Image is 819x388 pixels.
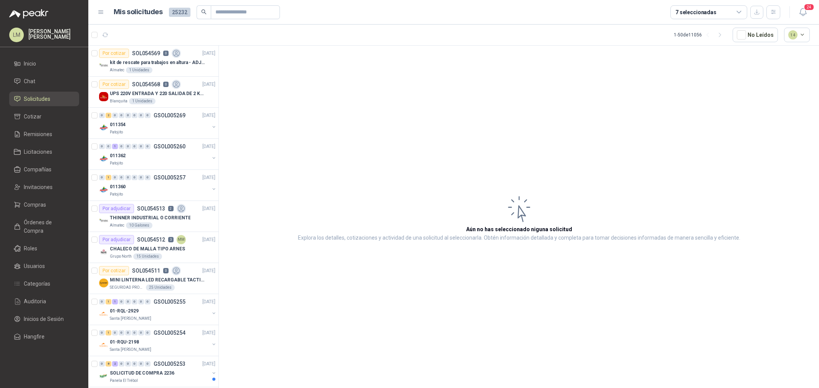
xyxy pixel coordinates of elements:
div: 0 [125,113,131,118]
p: Patojito [110,129,123,135]
div: Por cotizar [99,49,129,58]
a: Órdenes de Compra [9,215,79,238]
div: 0 [119,330,124,335]
div: 15 Unidades [133,253,162,260]
p: [PERSON_NAME] [PERSON_NAME] [28,29,79,39]
p: GSOL005257 [154,175,185,180]
p: [DATE] [202,174,215,181]
div: 1 Unidades [129,98,156,104]
div: 0 [132,330,137,335]
a: Invitaciones [9,180,79,194]
p: [DATE] [202,298,215,306]
img: Company Logo [99,61,108,70]
h3: Aún no has seleccionado niguna solicitud [466,225,572,233]
div: 0 [145,175,151,180]
p: 0 [163,268,169,273]
span: Invitaciones [24,183,53,191]
p: [DATE] [202,81,215,88]
div: 0 [125,175,131,180]
div: 0 [119,299,124,304]
div: 0 [106,144,111,149]
p: kit de rescate para trabajos en altura - ADJUNTAR FICHA TECNICA [110,59,205,66]
img: Company Logo [99,340,108,350]
div: 0 [119,113,124,118]
div: 0 [119,175,124,180]
p: 011354 [110,121,126,128]
div: 8 [106,361,111,367]
div: MM [177,235,186,244]
div: 0 [119,144,124,149]
div: 0 [132,299,137,304]
div: 0 [99,361,105,367]
p: Almatec [110,67,124,73]
div: 0 [99,144,105,149]
div: 0 [112,330,118,335]
p: SOL054512 [137,237,165,242]
p: SOL054511 [132,268,160,273]
p: SOL054568 [132,82,160,87]
div: 1 [106,175,111,180]
span: 24 [804,3,814,11]
a: Por adjudicarSOL0545123MM[DATE] Company LogoCHALECO DE MALLA TIPO ARNESGrupo North15 Unidades [88,232,218,263]
div: 0 [145,144,151,149]
div: 0 [99,175,105,180]
div: Por adjudicar [99,204,134,213]
img: Company Logo [99,154,108,163]
span: Chat [24,77,35,85]
p: Panela El Trébol [110,378,138,384]
p: [DATE] [202,236,215,243]
span: 25232 [169,8,190,17]
div: 0 [125,361,131,367]
div: 1 [106,299,111,304]
div: 1 [106,330,111,335]
a: Roles [9,241,79,256]
p: Almatec [110,222,124,229]
div: 0 [125,299,131,304]
span: Hangfire [24,332,45,341]
div: 0 [112,175,118,180]
a: Inicios de Sesión [9,312,79,326]
p: 01-RQL-2929 [110,307,139,315]
p: 01-RQU-2198 [110,339,139,346]
a: Hangfire [9,329,79,344]
p: [DATE] [202,360,215,368]
span: Licitaciones [24,148,52,156]
span: Roles [24,244,37,253]
div: Por cotizar [99,266,129,275]
span: Compañías [24,165,51,174]
span: Categorías [24,279,50,288]
p: SOL054513 [137,206,165,211]
div: 0 [99,330,105,335]
img: Company Logo [99,92,108,101]
div: Por cotizar [99,80,129,89]
span: Remisiones [24,130,52,138]
div: 0 [132,144,137,149]
p: [DATE] [202,267,215,275]
span: Cotizar [24,112,41,121]
img: Company Logo [99,247,108,256]
p: Santa [PERSON_NAME] [110,316,151,322]
a: Licitaciones [9,145,79,159]
div: 0 [99,299,105,304]
img: Logo peakr [9,9,48,18]
p: SOL054569 [132,51,160,56]
a: Por cotizarSOL0545690[DATE] Company Logokit de rescate para trabajos en altura - ADJUNTAR FICHA T... [88,46,218,77]
a: Por cotizarSOL0545680[DATE] Company LogoUPS 220V ENTRADA Y 220 SALIDA DE 2 KVABlanquita1 Unidades [88,77,218,108]
div: 0 [125,330,131,335]
p: 3 [168,237,174,242]
p: 0 [163,51,169,56]
h1: Mis solicitudes [114,7,163,18]
p: GSOL005269 [154,113,185,118]
div: 0 [112,113,118,118]
div: 25 Unidades [146,284,175,291]
div: 7 seleccionadas [675,8,716,16]
p: MINI LINTERNA LED RECARGABLE TACTICA [110,276,205,284]
p: THINNER INDUSTRIAL O CORRIENTE [110,214,190,222]
a: Categorías [9,276,79,291]
a: 0 2 0 0 0 0 0 0 GSOL005269[DATE] Company Logo011354Patojito [99,111,217,135]
button: 24 [796,5,810,19]
a: 0 1 0 0 0 0 0 0 GSOL005257[DATE] Company Logo011360Patojito [99,173,217,197]
a: Por cotizarSOL0545110[DATE] Company LogoMINI LINTERNA LED RECARGABLE TACTICASEGURIDAD PROVISER LT... [88,263,218,294]
span: Inicios de Sesión [24,315,64,323]
div: 2 [112,361,118,367]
